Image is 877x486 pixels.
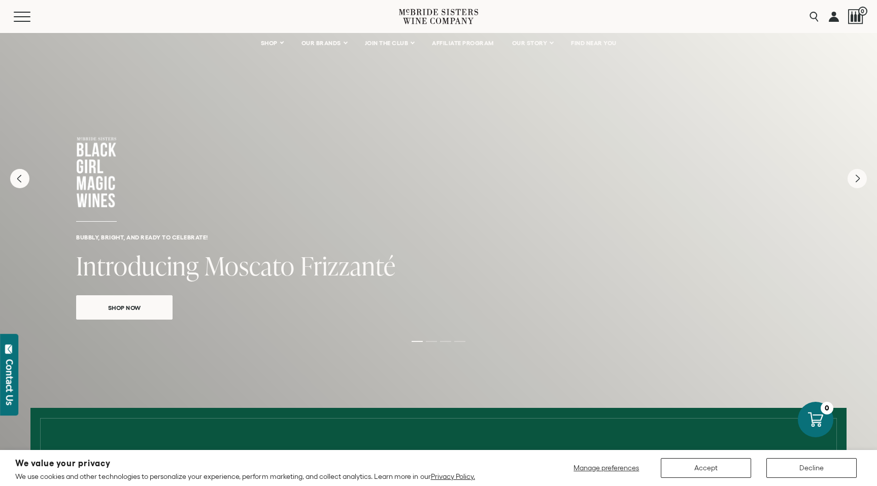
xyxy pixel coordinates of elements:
[567,458,646,478] button: Manage preferences
[426,341,437,342] li: Page dot 2
[15,472,475,481] p: We use cookies and other technologies to personalize your experience, perform marketing, and coll...
[571,40,617,47] span: FIND NEAR YOU
[564,33,623,53] a: FIND NEAR YOU
[440,341,451,342] li: Page dot 3
[821,402,833,414] div: 0
[90,302,159,314] span: Shop Now
[766,458,857,478] button: Decline
[301,40,341,47] span: OUR BRANDS
[76,234,801,240] h6: Bubbly, bright, and ready to celebrate!
[505,33,560,53] a: OUR STORY
[425,33,500,53] a: AFFILIATE PROGRAM
[512,40,548,47] span: OUR STORY
[358,33,421,53] a: JOIN THE CLUB
[454,341,465,342] li: Page dot 4
[300,248,396,283] span: Frizzanté
[431,472,475,480] a: Privacy Policy.
[295,33,353,53] a: OUR BRANDS
[15,459,475,468] h2: We value your privacy
[412,341,423,342] li: Page dot 1
[76,248,199,283] span: Introducing
[205,248,295,283] span: Moscato
[10,169,29,188] button: Previous
[5,359,15,405] div: Contact Us
[14,12,50,22] button: Mobile Menu Trigger
[261,40,278,47] span: SHOP
[254,33,290,53] a: SHOP
[574,464,639,472] span: Manage preferences
[848,169,867,188] button: Next
[76,295,173,320] a: Shop Now
[661,458,751,478] button: Accept
[432,40,494,47] span: AFFILIATE PROGRAM
[858,7,867,16] span: 0
[365,40,409,47] span: JOIN THE CLUB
